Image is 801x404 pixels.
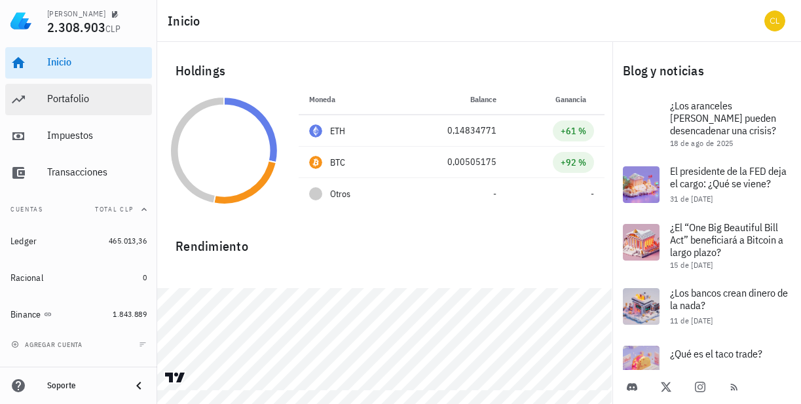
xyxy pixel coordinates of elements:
[165,225,605,257] div: Rendimiento
[5,225,152,257] a: Ledger 465.013,36
[493,188,496,200] span: -
[10,309,41,320] div: Binance
[407,124,496,138] div: 0,14834771
[143,272,147,282] span: 0
[14,340,83,349] span: agregar cuenta
[109,236,147,246] span: 465.013,36
[8,338,88,351] button: agregar cuenta
[612,50,801,92] div: Blog y noticias
[5,157,152,189] a: Transacciones
[612,213,801,278] a: ¿El “One Big Beautiful Bill Act” beneficiará a Bitcoin a largo plazo? 15 de [DATE]
[561,156,586,169] div: +92 %
[113,309,147,319] span: 1.843.889
[764,10,785,31] div: avatar
[330,156,346,169] div: BTC
[5,194,152,225] button: CuentasTotal CLP
[47,129,147,141] div: Impuestos
[561,124,586,138] div: +61 %
[10,236,37,247] div: Ledger
[670,347,762,360] span: ¿Qué es el taco trade?
[5,262,152,293] a: Racional 0
[309,124,322,138] div: ETH-icon
[47,56,147,68] div: Inicio
[670,221,783,259] span: ¿El “One Big Beautiful Bill Act” beneficiará a Bitcoin a largo plazo?
[612,278,801,335] a: ¿Los bancos crean dinero de la nada? 11 de [DATE]
[164,371,187,384] a: Charting by TradingView
[670,260,713,270] span: 15 de [DATE]
[95,205,134,213] span: Total CLP
[47,92,147,105] div: Portafolio
[670,138,734,148] span: 18 de ago de 2025
[670,164,787,190] span: El presidente de la FED deja el cargo: ¿Qué se viene?
[5,120,152,152] a: Impuestos
[670,194,713,204] span: 31 de [DATE]
[612,335,801,393] a: ¿Qué es el taco trade?
[555,94,594,104] span: Ganancia
[330,124,346,138] div: ETH
[407,155,496,169] div: 0,00505175
[330,187,350,201] span: Otros
[165,50,605,92] div: Holdings
[670,316,713,325] span: 11 de [DATE]
[299,84,396,115] th: Moneda
[168,10,206,31] h1: Inicio
[5,47,152,79] a: Inicio
[612,92,801,156] a: ¿Los aranceles [PERSON_NAME] pueden desencadenar una crisis? 18 de ago de 2025
[591,188,594,200] span: -
[10,272,43,284] div: Racional
[47,18,105,36] span: 2.308.903
[5,84,152,115] a: Portafolio
[47,380,121,391] div: Soporte
[612,156,801,213] a: El presidente de la FED deja el cargo: ¿Qué se viene? 31 de [DATE]
[5,299,152,330] a: Binance 1.843.889
[47,166,147,178] div: Transacciones
[105,23,121,35] span: CLP
[47,9,105,19] div: [PERSON_NAME]
[309,156,322,169] div: BTC-icon
[10,10,31,31] img: LedgiFi
[670,99,776,137] span: ¿Los aranceles [PERSON_NAME] pueden desencadenar una crisis?
[670,286,788,312] span: ¿Los bancos crean dinero de la nada?
[396,84,506,115] th: Balance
